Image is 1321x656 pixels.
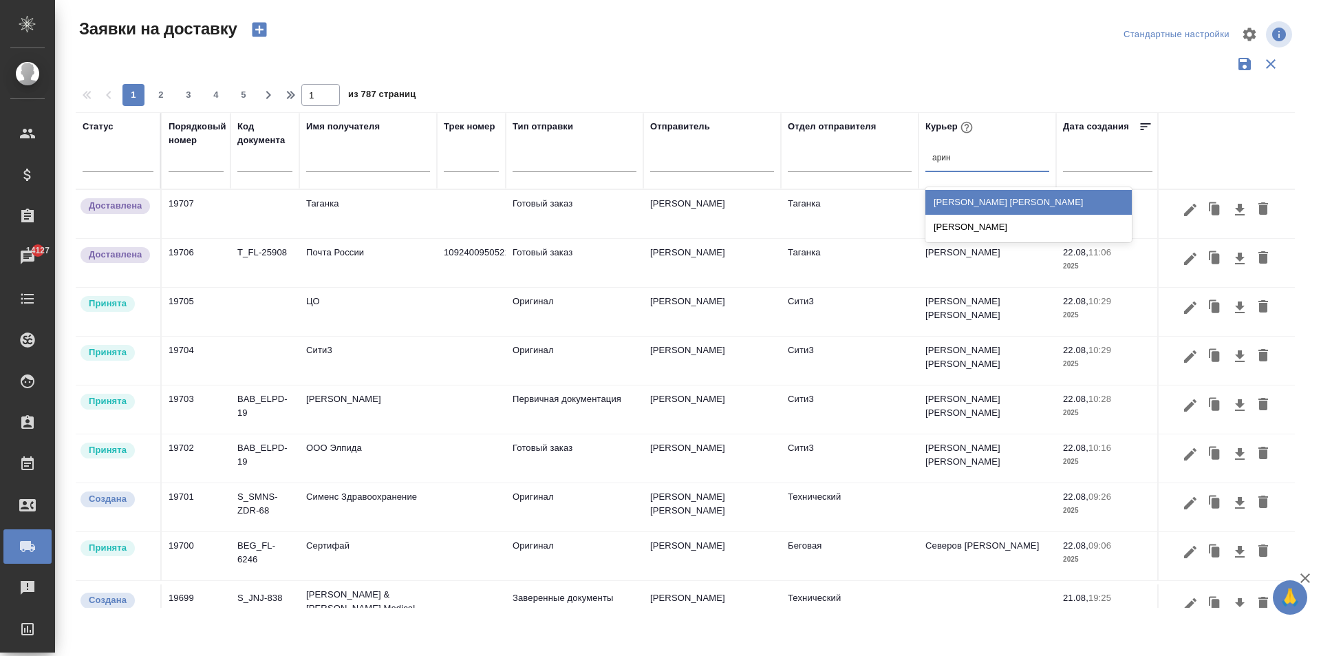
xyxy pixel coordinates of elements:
[237,120,292,147] div: Код документа
[506,483,643,531] td: Оригинал
[230,385,299,434] td: BAB_ELPD-19
[1063,357,1152,371] p: 2025
[79,539,153,558] div: Курьер назначен
[1063,345,1088,355] p: 22.08,
[1252,197,1275,223] button: Удалить
[79,246,153,264] div: Документы доставлены, фактическая дата доставки проставиться автоматически
[1088,491,1111,502] p: 09:26
[1063,394,1088,404] p: 22.08,
[299,434,437,483] td: ООО Элпида
[1273,580,1307,615] button: 🙏
[233,88,255,102] span: 5
[506,288,643,336] td: Оригинал
[506,385,643,434] td: Первичная документация
[162,190,230,238] td: 19707
[506,190,643,238] td: Готовый заказ
[919,239,1056,287] td: [PERSON_NAME]
[178,88,200,102] span: 3
[1088,345,1111,355] p: 10:29
[89,443,127,457] p: Принята
[1202,197,1228,223] button: Клонировать
[506,532,643,580] td: Оригинал
[1179,441,1202,467] button: Редактировать
[233,84,255,106] button: 5
[162,337,230,385] td: 19704
[89,593,127,607] p: Создана
[919,434,1056,483] td: [PERSON_NAME] [PERSON_NAME]
[1063,504,1152,518] p: 2025
[79,343,153,362] div: Курьер назначен
[205,84,227,106] button: 4
[444,120,495,134] div: Трек номер
[781,239,919,287] td: Таганка
[1179,295,1202,321] button: Редактировать
[1063,540,1088,551] p: 22.08,
[299,190,437,238] td: Таганка
[162,584,230,633] td: 19699
[1063,247,1088,257] p: 22.08,
[299,288,437,336] td: ЦО
[1179,343,1202,370] button: Редактировать
[1202,392,1228,419] button: Клонировать
[643,584,781,633] td: [PERSON_NAME] [PERSON_NAME]
[925,190,1132,215] div: [PERSON_NAME] [PERSON_NAME]
[1228,343,1252,370] button: Скачать
[1228,295,1252,321] button: Скачать
[781,385,919,434] td: Сити3
[643,385,781,434] td: [PERSON_NAME]
[299,532,437,580] td: Сертифай
[1232,51,1258,77] button: Сохранить фильтры
[919,288,1056,336] td: [PERSON_NAME] [PERSON_NAME]
[1063,120,1129,134] div: Дата создания
[1252,441,1275,467] button: Удалить
[1228,246,1252,272] button: Скачать
[1202,246,1228,272] button: Клонировать
[230,483,299,531] td: S_SMNS-ZDR-68
[299,385,437,434] td: [PERSON_NAME]
[299,239,437,287] td: Почта России
[643,190,781,238] td: [PERSON_NAME]
[162,483,230,531] td: 19701
[162,288,230,336] td: 19705
[1202,539,1228,565] button: Клонировать
[1202,441,1228,467] button: Клонировать
[781,434,919,483] td: Сити3
[437,239,506,287] td: 10924009505212
[3,240,52,275] a: 14127
[1063,593,1088,603] p: 21.08,
[1179,539,1202,565] button: Редактировать
[299,337,437,385] td: Сити3
[178,84,200,106] button: 3
[79,490,153,509] div: Новая заявка, еще не передана в работу
[89,199,142,213] p: Доставлена
[348,86,416,106] span: из 787 страниц
[306,120,380,134] div: Имя получателя
[919,385,1056,434] td: [PERSON_NAME] [PERSON_NAME]
[1088,394,1111,404] p: 10:28
[230,239,299,287] td: T_FL-25908
[1228,392,1252,419] button: Скачать
[1063,605,1152,619] p: 2025
[150,84,172,106] button: 2
[506,584,643,633] td: Заверенные документы
[925,215,1132,240] div: [PERSON_NAME]
[162,385,230,434] td: 19703
[79,197,153,215] div: Документы доставлены, фактическая дата доставки проставиться автоматически
[650,120,710,134] div: Отправитель
[89,541,127,555] p: Принята
[925,118,976,136] div: Курьер
[1202,343,1228,370] button: Клонировать
[89,248,142,262] p: Доставлена
[919,532,1056,580] td: Северов [PERSON_NAME]
[1179,246,1202,272] button: Редактировать
[1252,295,1275,321] button: Удалить
[781,337,919,385] td: Сити3
[781,190,919,238] td: Таганка
[1088,593,1111,603] p: 19:25
[1278,583,1302,612] span: 🙏
[1063,406,1152,420] p: 2025
[162,532,230,580] td: 19700
[513,120,573,134] div: Тип отправки
[76,18,237,40] span: Заявки на доставку
[1228,591,1252,617] button: Скачать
